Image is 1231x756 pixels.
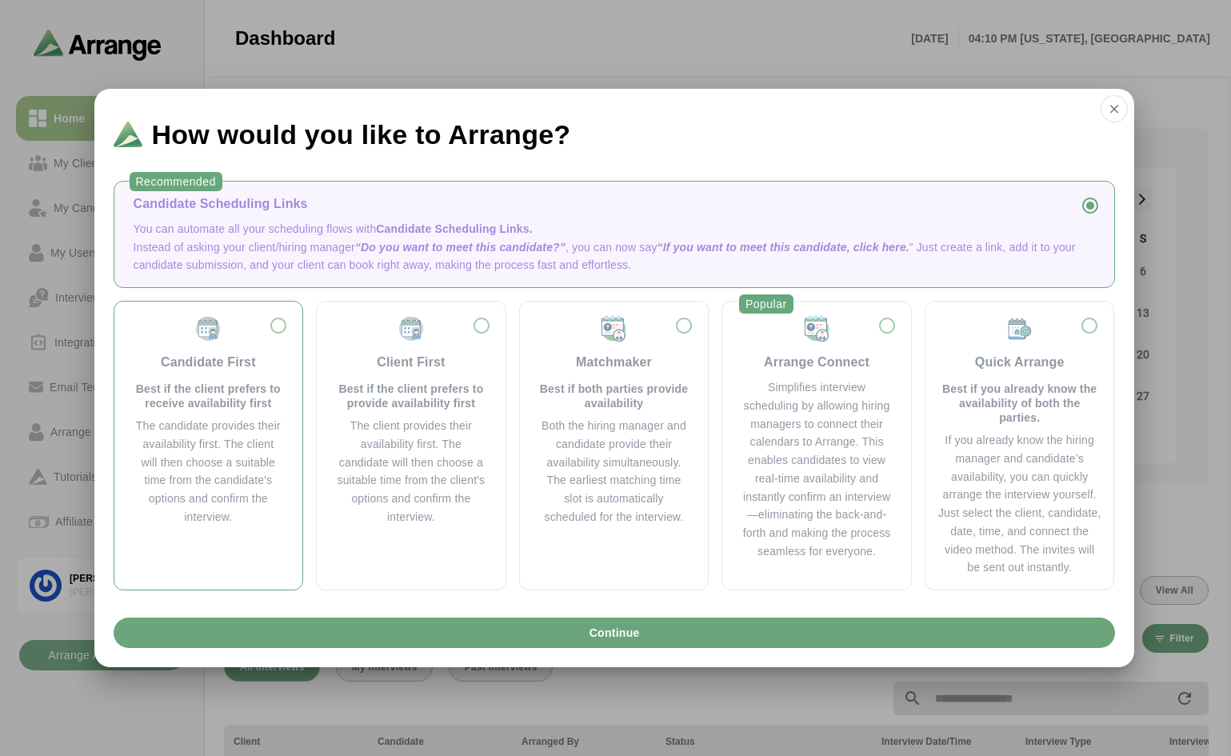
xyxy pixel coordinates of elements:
[1005,314,1034,343] img: Quick Arrange
[114,618,1115,648] button: Continue
[938,431,1101,577] div: If you already know the hiring manager and candidate’s availability, you can quickly arrange the ...
[739,294,793,314] div: Popular
[975,353,1065,372] div: Quick Arrange
[152,121,571,148] span: How would you like to Arrange?
[377,353,445,372] div: Client First
[134,417,284,526] div: The candidate provides their availability first. The client will then choose a suitable time from...
[134,382,284,410] p: Best if the client prefers to receive availability first
[336,382,486,410] p: Best if the client prefers to provide availability first
[764,353,869,372] div: Arrange Connect
[134,220,1095,238] p: You can automate all your scheduling flows with
[114,122,142,147] img: Logo
[599,314,628,343] img: Matchmaker
[802,314,831,343] img: Matchmaker
[376,222,532,235] span: Candidate Scheduling Links.
[355,241,566,254] span: “Do you want to meet this candidate?”
[576,353,652,372] div: Matchmaker
[161,353,256,372] div: Candidate First
[134,238,1095,275] p: Instead of asking your client/hiring manager , you can now say ” Just create a link, add it to yo...
[134,194,1095,214] div: Candidate Scheduling Links
[397,314,426,343] img: Client First
[741,378,892,561] div: Simplifies interview scheduling by allowing hiring managers to connect their calendars to Arrange...
[194,314,222,343] img: Candidate First
[130,172,222,191] div: Recommended
[588,618,639,648] span: Continue
[539,382,689,410] p: Best if both parties provide availability
[657,241,909,254] span: “If you want to meet this candidate, click here.
[539,417,689,526] div: Both the hiring manager and candidate provide their availability simultaneously. The earliest mat...
[336,417,486,526] div: The client provides their availability first. The candidate will then choose a suitable time from...
[938,382,1101,425] p: Best if you already know the availability of both the parties.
